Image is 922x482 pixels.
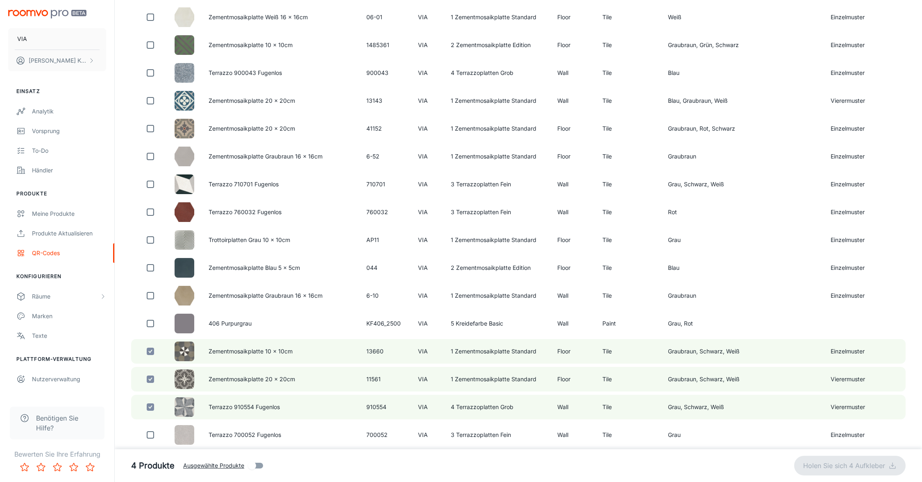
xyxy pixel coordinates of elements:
td: Tile [596,228,661,252]
button: [PERSON_NAME] Kaschl [8,50,106,71]
td: Tile [596,395,661,419]
td: Weiß [661,5,824,29]
td: 910554 [360,395,411,419]
td: VIA [411,144,444,169]
div: Vorsprung [32,127,106,136]
td: 3 Terrazzoplatten Fein [444,423,551,447]
td: AP11 [360,228,411,252]
td: 5 Kreidefarbe Basic [444,311,551,336]
td: VIA [411,172,444,197]
td: 1 Zementmosaikplatte Standard [444,339,551,364]
td: Graubraun, Rot, Schwarz [661,116,824,141]
td: 4 Terrazzoplatten Grob [444,61,551,85]
td: Graubraun [661,283,824,308]
td: Grau [661,423,824,447]
td: Tile [596,144,661,169]
td: 1 Zementmosaikplatte Standard [444,88,551,113]
span: Ausgewählte Produkte [183,461,244,470]
td: Zementmosaikplatte 10 x 10cm [202,33,360,57]
button: VIA [8,28,106,50]
td: Terrazzo 710701 Fugenlos [202,172,360,197]
td: Einzelmuster [824,339,875,364]
td: Floor [551,33,596,57]
td: Wall [551,283,596,308]
td: 2 Zementmosaikplatte Edition [444,33,551,57]
td: 1 Zementmosaikplatte Standard [444,5,551,29]
td: 1 Zementmosaikplatte Standard [444,228,551,252]
div: Händler [32,166,106,175]
td: Tile [596,33,661,57]
td: Tile [596,423,661,447]
td: VIA [411,88,444,113]
td: Terrazzo 700052 Fugenlos [202,423,360,447]
td: Graubraun [661,144,824,169]
div: Marken [32,312,106,321]
button: Rate 2 star [33,459,49,475]
td: 1 Zementmosaikplatte Standard [444,283,551,308]
td: Tile [596,5,661,29]
button: Rate 5 star [82,459,98,475]
td: 3 Terrazzoplatten Fein [444,172,551,197]
td: Floor [551,228,596,252]
td: VIA [411,423,444,447]
button: Rate 3 star [49,459,66,475]
td: Floor [551,256,596,280]
td: VIA [411,61,444,85]
td: Tile [596,283,661,308]
td: Wall [551,88,596,113]
td: Grau, Schwarz, Weiß [661,172,824,197]
td: Einzelmuster [824,200,875,224]
td: 760032 [360,200,411,224]
td: Blau, Graubraun, Weiß [661,88,824,113]
td: VIA [411,339,444,364]
td: Wall [551,395,596,419]
td: Zementmosaikplatte Weiß 16 x 16cm [202,5,360,29]
td: Wall [551,172,596,197]
td: 13143 [360,88,411,113]
td: Tile [596,116,661,141]
td: Zementmosaikplatte 20 x 20cm [202,116,360,141]
div: Texte [32,331,106,340]
td: VIA [411,116,444,141]
td: 6-52 [360,144,411,169]
td: Grau, Schwarz, Weiß [661,395,824,419]
button: Rate 4 star [66,459,82,475]
td: VIA [411,283,444,308]
td: VIA [411,5,444,29]
div: Räume [32,292,100,301]
p: VIA [17,34,27,43]
td: Zementmosaikplatte Blau 5 x 5cm [202,256,360,280]
td: Floor [551,367,596,391]
td: Vierermuster [824,395,875,419]
td: 41152 [360,116,411,141]
td: Wall [551,200,596,224]
h5: 4 Produkte [131,459,175,472]
div: Produkte aktualisieren [32,229,106,238]
td: Floor [551,144,596,169]
td: 4 Terrazzoplatten Grob [444,395,551,419]
div: Nutzerverwaltung [32,375,106,384]
div: QR-Codes [32,249,106,258]
td: Paint [596,311,661,336]
td: Rot [661,200,824,224]
td: Terrazzo 760032 Fugenlos [202,200,360,224]
td: KF406_2500 [360,311,411,336]
td: 710701 [360,172,411,197]
td: 06-01 [360,5,411,29]
td: 3 Terrazzoplatten Fein [444,200,551,224]
td: VIA [411,367,444,391]
td: Zementmosaikplatte Graubraun 16 x 16cm [202,283,360,308]
p: [PERSON_NAME] Kaschl [29,56,86,65]
td: Tile [596,339,661,364]
td: Vierermuster [824,88,875,113]
td: Wall [551,61,596,85]
td: 6-10 [360,283,411,308]
td: Einzelmuster [824,172,875,197]
td: Wall [551,423,596,447]
td: Zementmosaikplatte 20 x 20cm [202,88,360,113]
td: Zementmosaikplatte 10 x 10cm [202,339,360,364]
td: Floor [551,5,596,29]
p: Bewerten Sie Ihre Erfahrung [7,449,108,459]
td: Tile [596,172,661,197]
td: Terrazzo 910554 Fugenlos [202,395,360,419]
